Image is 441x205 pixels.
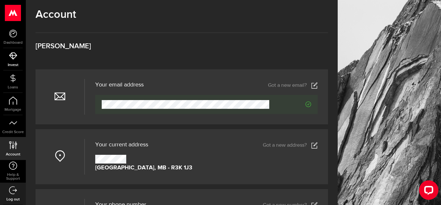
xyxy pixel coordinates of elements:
[95,164,192,172] strong: [GEOGRAPHIC_DATA], MB - R3K 1J3
[95,82,144,88] h3: Your email address
[414,178,441,205] iframe: LiveChat chat widget
[36,8,328,21] h1: Account
[95,142,148,148] span: Your current address
[263,142,318,149] a: Got a new address?
[269,101,311,107] span: Verified
[268,82,318,89] a: Got a new email?
[36,43,328,50] h3: [PERSON_NAME]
